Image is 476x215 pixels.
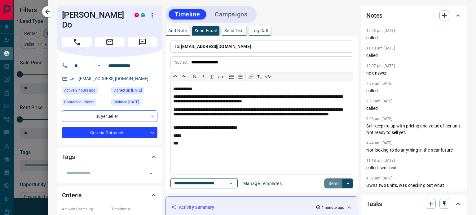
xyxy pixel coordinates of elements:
[113,99,139,105] span: Claimed [DATE]
[195,28,217,33] p: Send Email
[209,9,253,19] button: Campaigns
[64,99,94,105] span: Contacted - Never
[366,123,462,136] p: Still keeping up with pricing and value of her unit. Not ready to sell yet.
[62,37,92,47] span: Call
[62,190,82,200] h2: Criteria
[366,46,395,50] p: 11:10 am [DATE]
[227,72,236,81] button: Numbered list
[255,72,264,81] button: T̲ₓ
[224,28,244,33] p: Send Text
[62,87,108,96] div: Wed Aug 13 2025
[366,8,462,23] div: Notes
[366,176,393,180] p: 4:32 am [DATE]
[62,110,157,122] div: Buyer , Seller
[366,88,462,94] p: called
[251,28,268,33] p: Log Call
[227,179,235,188] button: Open
[264,72,273,81] button: </>
[208,72,216,81] button: 𝐔
[169,9,206,19] button: Timeline
[62,206,108,212] p: Actively Searching:
[134,13,139,17] div: property.ca
[216,72,225,81] button: ab
[366,182,462,202] p: Owns two units, was checking out what properties are selling for. Loves the sight. No agent. Foll...
[190,72,199,81] button: 𝐁
[95,62,103,69] button: Open
[113,87,142,93] span: Signed up [DATE]
[366,105,462,112] p: called
[181,44,251,49] span: [EMAIL_ADDRESS][DOMAIN_NAME]
[179,72,188,81] button: ↷
[62,188,157,203] div: Criteria
[366,199,382,209] h2: Tasks
[170,41,353,53] p: To:
[210,74,214,79] span: 𝐔
[236,72,245,81] button: Bullet list
[366,70,462,76] p: no answer
[171,72,179,81] button: ↶
[111,99,157,107] div: Sun Nov 04 2018
[366,28,395,33] p: 12:03 pm [DATE]
[199,72,208,81] button: 𝑰
[322,205,344,210] p: 1 minute ago
[64,87,95,93] span: Active 2 hours ago
[366,196,462,211] div: Tasks
[366,64,395,68] p: 12:07 pm [DATE]
[366,52,462,59] p: called
[240,178,285,188] button: Manage Templates
[247,72,255,81] button: 🔗
[324,178,343,188] button: Send
[366,11,382,20] h2: Notes
[179,204,214,211] p: Activity Summary
[62,152,75,162] h2: Tags
[366,81,393,86] p: 7:09 am [DATE]
[95,37,125,47] span: Email
[111,206,157,212] p: Timeframe:
[324,178,353,188] div: split button
[366,117,393,121] p: 9:03 am [DATE]
[168,28,187,33] p: Add Note
[366,165,462,171] p: called, sent text.
[366,99,393,103] p: 6:53 am [DATE]
[62,127,157,138] div: Criteria Obtained
[141,13,145,17] div: condos.ca
[366,35,462,41] p: called
[171,202,353,213] div: Activity Summary1 minute ago
[147,169,155,178] button: Open
[62,149,157,164] div: Tags
[128,37,157,47] span: Message
[218,74,223,79] s: ab
[70,77,74,81] svg: Email Verified
[111,87,157,96] div: Sat Nov 03 2018
[175,60,189,65] p: Subject:
[366,158,395,163] p: 11:18 am [DATE]
[79,76,149,81] a: [EMAIL_ADDRESS][DOMAIN_NAME]
[366,141,393,145] p: 4:44 am [DATE]
[62,10,125,30] h1: [PERSON_NAME] Do
[366,147,462,153] p: Not looking to do anything in the near future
